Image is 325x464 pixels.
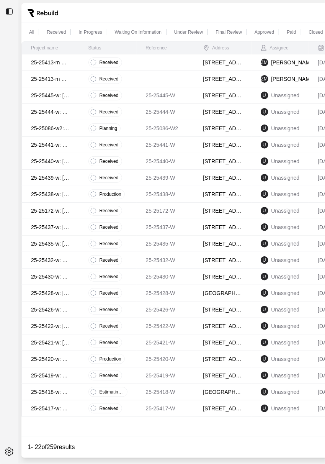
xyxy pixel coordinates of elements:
[271,256,300,264] p: Unassigned
[261,75,268,83] span: ZM
[261,141,268,149] span: U
[287,29,296,35] p: Paid
[261,157,268,165] span: U
[146,92,185,99] p: 25-25445-W
[31,273,70,280] p: 25-25430-w: Generation [DEMOGRAPHIC_DATA]
[271,75,315,83] p: [PERSON_NAME]
[100,257,119,263] p: Received
[100,372,119,379] p: Received
[271,273,300,280] p: Unassigned
[194,384,252,400] td: [GEOGRAPHIC_DATA], [GEOGRAPHIC_DATA]
[261,108,268,116] span: U
[261,125,268,132] span: U
[271,157,300,165] p: Unassigned
[271,190,300,198] p: Unassigned
[100,191,121,197] p: Production
[31,355,70,363] p: 25-25420-w: North Shores Condo #5001
[261,45,289,51] div: Assignee
[194,186,252,203] td: [STREET_ADDRESS][PERSON_NAME]
[100,241,119,247] p: Received
[146,256,185,264] p: 25-25432-W
[31,289,70,297] p: 25-25428-w: [GEOGRAPHIC_DATA] Condominium
[31,223,70,231] p: 25-25437-w: [PERSON_NAME] Van Den [PERSON_NAME]
[31,125,70,132] p: 25-25086-w2: Ascend At [GEOGRAPHIC_DATA]
[146,125,185,132] p: 25-25086-W2
[31,339,70,346] p: 25-25421-w: [PERSON_NAME]
[194,219,252,236] td: [STREET_ADDRESS]
[100,59,119,66] p: Received
[194,269,252,285] td: [STREET_ADDRESS][PERSON_NAME]
[255,29,274,35] p: Approved
[100,405,119,412] p: Received
[271,388,300,396] p: Unassigned
[261,92,268,99] span: U
[271,207,300,215] p: Unassigned
[31,256,70,264] p: 25-25432-w: Tucson Residential #5076
[261,174,268,182] span: U
[146,45,167,51] div: Reference
[31,59,70,66] p: 25-25413-m Place At Presidio Trail - Recon
[146,372,185,379] p: 25-25419-W
[100,109,119,115] p: Received
[216,29,242,35] p: Final Review
[146,157,185,165] p: 25-25440-W
[271,108,300,116] p: Unassigned
[271,141,300,149] p: Unassigned
[78,29,102,35] p: In Progress
[100,389,124,395] p: Estimating (initial)
[194,87,252,104] td: [STREET_ADDRESS]
[194,120,252,137] td: [STREET_ADDRESS][PERSON_NAME]
[194,137,252,153] td: [STREET_ADDRESS]
[309,29,323,35] p: Closed
[194,367,252,384] td: [STREET_ADDRESS]
[31,92,70,99] p: 25-25445-w: [PERSON_NAME]
[31,306,70,313] p: 25-25426-w: Our [DEMOGRAPHIC_DATA] Of Sorrows Priory
[146,141,185,149] p: 25-25441-W
[194,302,252,318] td: [STREET_ADDRESS]
[261,223,268,231] span: U
[100,92,119,98] p: Received
[31,190,70,198] p: 25-25438-w: [PERSON_NAME]
[100,208,119,214] p: Received
[271,372,300,379] p: Unassigned
[146,405,185,412] p: 25-25417-W
[261,240,268,248] span: U
[261,405,268,412] span: U
[271,92,300,99] p: Unassigned
[194,104,252,120] td: [STREET_ADDRESS]
[146,273,185,280] p: 25-25430-W
[31,388,70,396] p: 25-25418-w: Signature Scottsdale Condo
[28,443,75,452] p: 1 - 22 of 259 results
[261,59,268,66] span: ZM
[271,306,300,313] p: Unassigned
[261,322,268,330] span: U
[100,339,119,346] p: Received
[194,351,252,367] td: [STREET_ADDRESS]
[100,274,119,280] p: Received
[31,207,70,215] p: 25-25172-w: [GEOGRAPHIC_DATA]
[261,273,268,280] span: U
[100,290,119,296] p: Received
[194,170,252,186] td: [STREET_ADDRESS]
[194,203,252,219] td: [STREET_ADDRESS]
[271,405,300,412] p: Unassigned
[100,142,119,148] p: Received
[271,125,300,132] p: Unassigned
[31,75,70,83] p: 25-25413-m Place At Presidio Trail
[146,322,185,330] p: 25-25422-W
[261,388,268,396] span: U
[194,252,252,269] td: [STREET_ADDRESS]
[100,356,121,362] p: Production
[146,388,185,396] p: 25-25418-W
[261,256,268,264] span: U
[194,54,252,71] td: [STREET_ADDRESS]
[146,223,185,231] p: 25-25437-W
[271,240,300,248] p: Unassigned
[261,190,268,198] span: U
[261,306,268,313] span: U
[271,322,300,330] p: Unassigned
[261,372,268,379] span: U
[31,108,70,116] p: 25-25444-w: Scottsdale Bay Club 112
[146,289,185,297] p: 25-25428-W
[31,45,58,51] div: Project name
